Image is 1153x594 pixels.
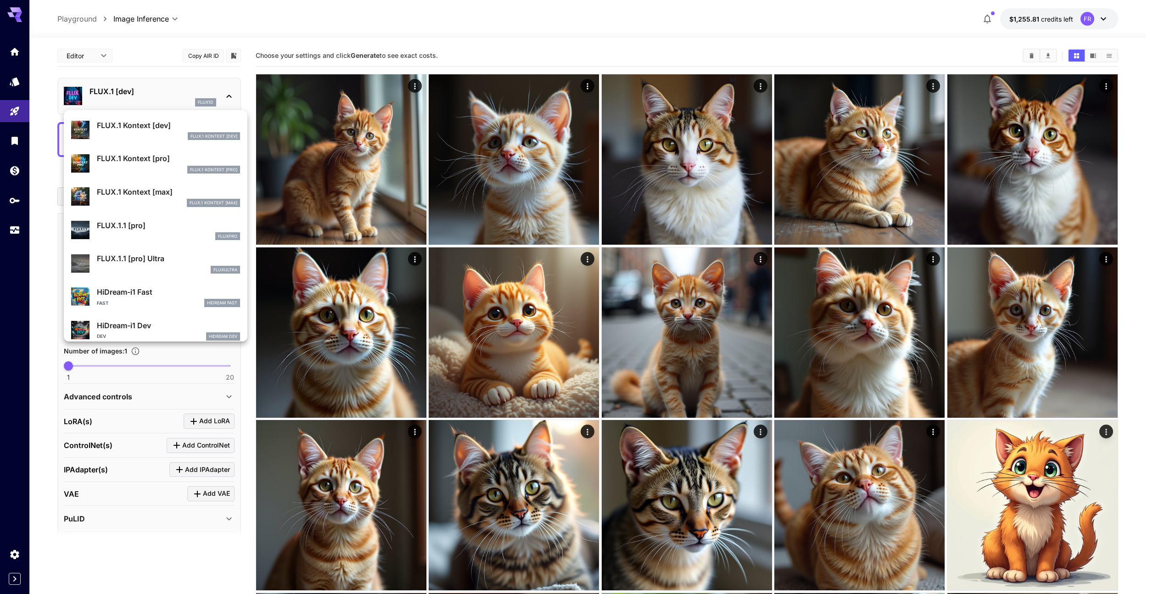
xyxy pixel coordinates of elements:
p: FLUX.1 Kontext [max] [97,186,240,197]
p: FLUX.1.1 [pro] [97,220,240,231]
p: HiDream Dev [209,333,237,340]
div: FLUX.1.1 [pro] Ultrafluxultra [71,249,240,277]
p: HiDream-i1 Fast [97,286,240,297]
div: HiDream-i1 FastFastHiDream Fast [71,283,240,311]
p: FLUX.1 Kontext [dev] [190,133,237,140]
p: FLUX.1 Kontext [max] [190,200,237,206]
p: Dev [97,333,106,340]
p: FLUX.1 Kontext [pro] [97,153,240,164]
div: FLUX.1 Kontext [dev]FLUX.1 Kontext [dev] [71,116,240,144]
p: FLUX.1 Kontext [pro] [190,167,237,173]
p: FLUX.1 Kontext [dev] [97,120,240,131]
p: HiDream-i1 Dev [97,320,240,331]
p: HiDream Fast [207,300,237,306]
div: FLUX.1.1 [pro]fluxpro [71,216,240,244]
p: FLUX.1.1 [pro] Ultra [97,253,240,264]
div: FLUX.1 Kontext [max]FLUX.1 Kontext [max] [71,183,240,211]
div: HiDream-i1 DevDevHiDream Dev [71,316,240,344]
p: Fast [97,300,109,307]
p: fluxultra [213,267,237,273]
p: fluxpro [218,233,237,240]
div: FLUX.1 Kontext [pro]FLUX.1 Kontext [pro] [71,149,240,177]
